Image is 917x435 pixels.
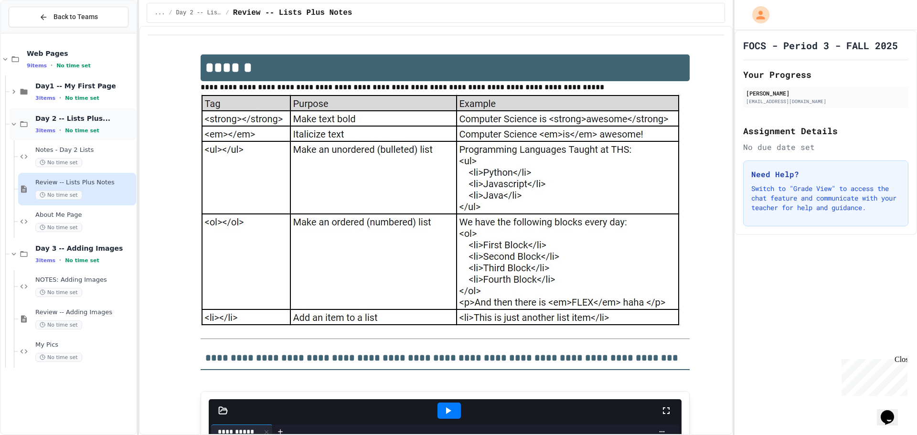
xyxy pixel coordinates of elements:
div: No due date set [743,141,908,153]
span: Notes - Day 2 Lists [35,146,134,154]
span: No time set [35,223,82,232]
span: Day 3 -- Adding Images [35,244,134,253]
span: My Pics [35,341,134,349]
div: Chat with us now!Close [4,4,66,61]
span: No time set [35,158,82,167]
div: [EMAIL_ADDRESS][DOMAIN_NAME] [746,98,906,105]
span: Back to Teams [53,12,98,22]
button: Back to Teams [9,7,128,27]
span: 3 items [35,127,55,134]
span: Review -- Adding Images [35,308,134,317]
span: 3 items [35,95,55,101]
iframe: chat widget [877,397,907,425]
span: About Me Page [35,211,134,219]
span: 3 items [35,257,55,264]
span: Day 2 -- Lists Plus... [176,9,222,17]
span: No time set [35,320,82,329]
h2: Assignment Details [743,124,908,138]
span: No time set [35,288,82,297]
span: • [59,127,61,134]
span: Review -- Lists Plus Notes [35,179,134,187]
span: ... [155,9,165,17]
span: No time set [65,127,99,134]
span: Day1 -- My First Page [35,82,134,90]
iframe: chat widget [838,355,907,396]
span: 9 items [27,63,47,69]
span: / [169,9,172,17]
span: NOTES: Adding Images [35,276,134,284]
span: No time set [35,191,82,200]
span: Day 2 -- Lists Plus... [35,114,134,123]
span: Web Pages [27,49,134,58]
div: My Account [742,4,772,26]
div: [PERSON_NAME] [746,89,906,97]
span: • [59,94,61,102]
span: No time set [56,63,91,69]
h1: FOCS - Period 3 - FALL 2025 [743,39,898,52]
h3: Need Help? [751,169,900,180]
span: No time set [35,353,82,362]
p: Switch to "Grade View" to access the chat feature and communicate with your teacher for help and ... [751,184,900,212]
span: • [59,256,61,264]
span: / [226,9,229,17]
span: No time set [65,95,99,101]
span: • [51,62,53,69]
span: Review -- Lists Plus Notes [233,7,352,19]
span: No time set [65,257,99,264]
h2: Your Progress [743,68,908,81]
